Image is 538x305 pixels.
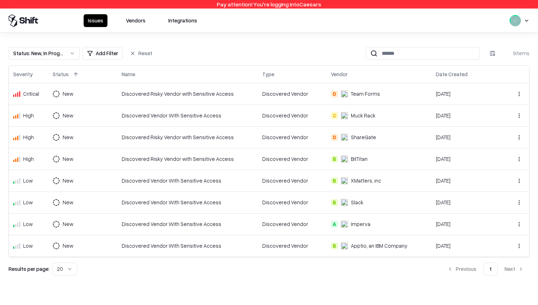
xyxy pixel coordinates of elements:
div: Type [262,70,274,78]
div: B [331,199,338,206]
div: Name [122,70,135,78]
img: Imperva [341,221,348,228]
div: [DATE] [436,177,497,184]
div: Low [23,177,33,184]
img: Team Forms [341,90,348,98]
div: Discovered Risky Vendor with Sensitive Access [122,133,254,141]
div: BitTitan [351,155,368,163]
div: Discovered Vendor [262,133,322,141]
img: Muck Rack [341,112,348,119]
div: New [63,90,73,98]
div: High [23,112,34,119]
div: Discovered Vendor With Sensitive Access [122,177,254,184]
p: Results per page: [9,265,49,273]
div: New [63,155,73,163]
div: Discovered Vendor [262,242,322,249]
img: BitTitan [341,156,348,163]
div: 9 items [501,49,529,57]
div: [DATE] [436,133,497,141]
div: Status : New, In Progress [13,49,64,57]
div: Discovered Vendor [262,155,322,163]
div: XMatters, inc [351,177,381,184]
div: D [331,134,338,141]
div: Discovered Vendor [262,90,322,98]
div: ShareGate [351,133,376,141]
div: Severity [13,70,33,78]
div: A [331,221,338,228]
img: xMatters, inc [341,177,348,184]
div: Vendor [331,70,348,78]
button: New [53,109,86,122]
div: Discovered Vendor [262,199,322,206]
img: Slack [341,199,348,206]
div: Discovered Vendor With Sensitive Access [122,112,254,119]
img: ShareGate [341,134,348,141]
div: Slack [351,199,363,206]
div: Discovered Vendor [262,112,322,119]
div: [DATE] [436,90,497,98]
nav: pagination [442,263,529,275]
button: New [53,196,86,209]
div: Apptio, an IBM Company [351,242,407,249]
div: Muck Rack [351,112,375,119]
div: [DATE] [436,199,497,206]
div: New [63,177,73,184]
div: Low [23,242,33,249]
div: Critical [23,90,39,98]
button: Integrations [164,14,201,27]
div: High [23,133,34,141]
button: New [53,131,86,144]
div: New [63,112,73,119]
button: New [53,218,86,231]
button: New [53,153,86,165]
button: Issues [84,14,107,27]
div: New [63,242,73,249]
div: High [23,155,34,163]
div: New [63,199,73,206]
div: Discovered Vendor With Sensitive Access [122,220,254,228]
div: [DATE] [436,112,497,119]
div: New [63,133,73,141]
div: Team Forms [351,90,380,98]
div: Imperva [351,220,370,228]
button: New [53,88,86,100]
div: Discovered Risky Vendor with Sensitive Access [122,90,254,98]
div: Date Created [436,70,468,78]
div: B [331,156,338,163]
div: B [331,177,338,184]
button: New [53,240,86,252]
div: New [63,220,73,228]
button: 1 [484,263,497,275]
button: New [53,174,86,187]
div: [DATE] [436,155,497,163]
div: Discovered Vendor [262,177,322,184]
div: D [331,90,338,98]
button: Add Filter [83,47,123,60]
div: Discovered Vendor [262,220,322,228]
button: Reset [126,47,157,60]
div: Discovered Vendor With Sensitive Access [122,199,254,206]
div: B [331,242,338,249]
div: Low [23,199,33,206]
div: Discovered Risky Vendor with Sensitive Access [122,155,254,163]
img: Apptio, an IBM Company [341,242,348,249]
div: Discovered Vendor With Sensitive Access [122,242,254,249]
div: C [331,112,338,119]
div: [DATE] [436,242,497,249]
div: Low [23,220,33,228]
div: Status [53,70,69,78]
div: [DATE] [436,220,497,228]
button: Vendors [122,14,150,27]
